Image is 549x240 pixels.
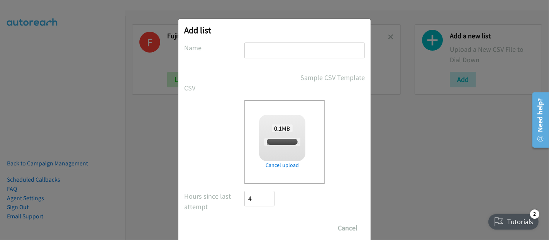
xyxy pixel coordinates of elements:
[274,124,282,132] strong: 0.1
[484,206,543,234] iframe: Checklist
[184,83,244,93] label: CSV
[300,72,365,83] a: Sample CSV Template
[184,25,365,36] h2: Add list
[527,89,549,151] iframe: Resource Center
[264,138,444,146] span: [PERSON_NAME] + Fujitsu FY25Q3 Content Syndication - Digital Workplace - ANZ8.csv
[272,124,293,132] span: MB
[184,191,244,212] label: Hours since last attempt
[330,220,365,236] button: Cancel
[259,161,305,169] a: Cancel upload
[184,43,244,53] label: Name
